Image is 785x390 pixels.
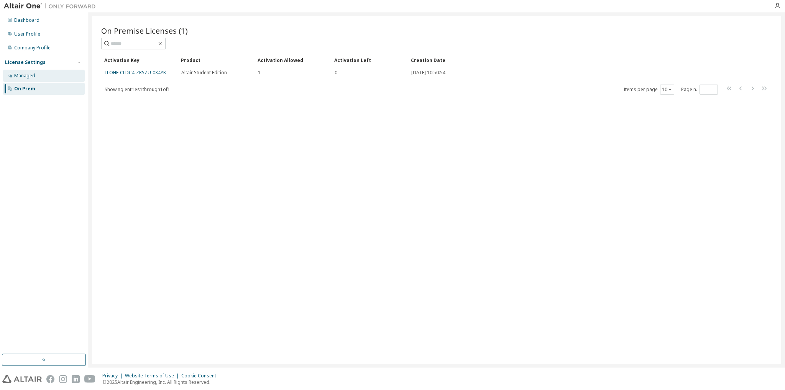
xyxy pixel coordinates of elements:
[14,17,39,23] div: Dashboard
[102,373,125,379] div: Privacy
[624,85,674,95] span: Items per page
[72,375,80,383] img: linkedin.svg
[102,379,221,385] p: © 2025 Altair Engineering, Inc. All Rights Reserved.
[681,85,718,95] span: Page n.
[181,373,221,379] div: Cookie Consent
[104,54,175,66] div: Activation Key
[125,373,181,379] div: Website Terms of Use
[101,25,188,36] span: On Premise Licenses (1)
[14,45,51,51] div: Company Profile
[411,70,445,76] span: [DATE] 10:50:54
[411,54,738,66] div: Creation Date
[258,70,261,76] span: 1
[59,375,67,383] img: instagram.svg
[2,375,42,383] img: altair_logo.svg
[181,54,251,66] div: Product
[4,2,100,10] img: Altair One
[335,70,337,76] span: 0
[105,69,166,76] a: LLOHE-CLDC4-ZRSZU-0X4YK
[334,54,405,66] div: Activation Left
[46,375,54,383] img: facebook.svg
[14,73,35,79] div: Managed
[662,86,672,93] button: 10
[14,86,35,92] div: On Prem
[181,70,227,76] span: Altair Student Edition
[105,86,170,93] span: Showing entries 1 through 1 of 1
[5,59,46,65] div: License Settings
[84,375,95,383] img: youtube.svg
[14,31,40,37] div: User Profile
[258,54,328,66] div: Activation Allowed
